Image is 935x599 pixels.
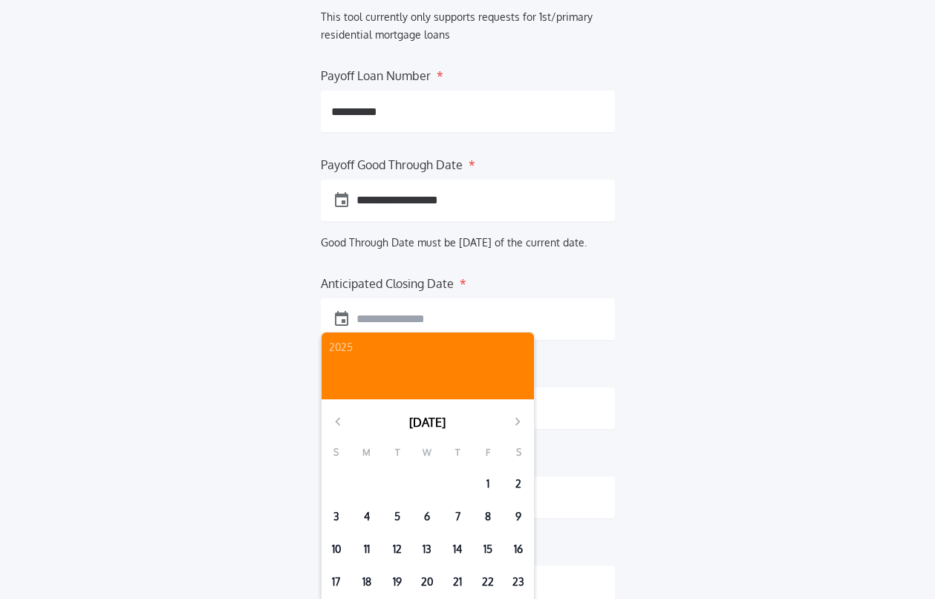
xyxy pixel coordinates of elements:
[453,542,462,557] time: 14
[364,509,370,524] time: 4
[415,505,439,528] button: 6
[476,472,500,496] button: 1
[482,575,494,589] time: 22
[325,537,348,561] button: 10
[382,444,412,462] div: T
[446,505,469,528] button: 7
[333,509,339,524] time: 3
[321,236,587,249] label: Good Through Date must be [DATE] of the current date.
[332,575,340,589] time: 17
[412,444,443,462] div: W
[512,575,524,589] time: 23
[506,505,530,528] button: 9
[393,542,402,557] time: 12
[515,477,521,491] time: 2
[506,570,530,594] button: 23
[355,537,379,561] button: 11
[385,505,409,528] button: 5
[409,413,446,431] p: [DATE]
[515,509,521,524] time: 9
[476,537,500,561] button: 15
[351,444,382,462] div: M
[485,509,491,524] time: 8
[394,509,400,524] time: 5
[446,570,469,594] button: 21
[385,537,409,561] button: 12
[476,570,500,594] button: 22
[415,537,439,561] button: 13
[355,570,379,594] button: 18
[321,156,463,168] label: Payoff Good Through Date
[506,472,530,496] button: 2
[506,537,530,561] button: 16
[329,340,527,355] p: 2025
[424,509,430,524] time: 6
[446,537,469,561] button: 14
[504,444,534,462] div: S
[321,275,454,287] label: Anticipated Closing Date
[355,505,379,528] button: 4
[473,444,504,462] div: F
[453,575,462,589] time: 21
[332,542,341,557] time: 10
[325,505,348,528] button: 3
[364,542,370,557] time: 11
[415,570,439,594] button: 20
[321,67,431,79] label: Payoff Loan Number
[476,505,500,528] button: 8
[514,542,523,557] time: 16
[423,542,431,557] time: 13
[322,444,352,462] div: S
[385,570,409,594] button: 19
[455,509,460,524] time: 7
[486,477,489,491] time: 1
[483,542,492,557] time: 15
[393,575,402,589] time: 19
[362,575,371,589] time: 18
[321,10,593,41] label: This tool currently only supports requests for 1st/primary residential mortgage loans
[325,570,348,594] button: 17
[443,444,473,462] div: T
[421,575,433,589] time: 20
